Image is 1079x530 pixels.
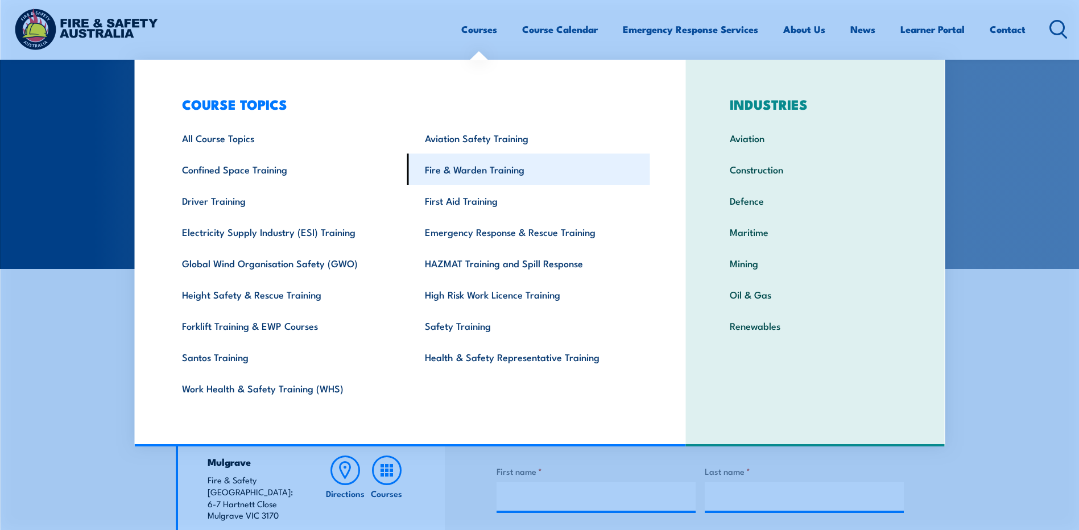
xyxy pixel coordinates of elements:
[407,185,650,216] a: First Aid Training
[325,456,366,521] a: Directions
[164,310,407,341] a: Forklift Training & EWP Courses
[164,96,650,112] h3: COURSE TOPICS
[407,341,650,372] a: Health & Safety Representative Training
[712,185,919,216] a: Defence
[164,122,407,154] a: All Course Topics
[164,279,407,310] a: Height Safety & Rescue Training
[850,14,875,44] a: News
[208,456,303,468] h4: Mulgrave
[326,487,365,499] h6: Directions
[407,279,650,310] a: High Risk Work Licence Training
[712,216,919,247] a: Maritime
[712,279,919,310] a: Oil & Gas
[990,14,1026,44] a: Contact
[164,154,407,185] a: Confined Space Training
[407,122,650,154] a: Aviation Safety Training
[900,14,965,44] a: Learner Portal
[407,154,650,185] a: Fire & Warden Training
[164,372,407,404] a: Work Health & Safety Training (WHS)
[623,14,758,44] a: Emergency Response Services
[712,154,919,185] a: Construction
[522,14,598,44] a: Course Calendar
[705,465,904,478] label: Last name
[208,474,303,521] p: Fire & Safety [GEOGRAPHIC_DATA]: 6-7 Hartnett Close Mulgrave VIC 3170
[712,310,919,341] a: Renewables
[497,465,696,478] label: First name
[371,487,402,499] h6: Courses
[164,341,407,372] a: Santos Training
[366,456,407,521] a: Courses
[461,14,497,44] a: Courses
[407,310,650,341] a: Safety Training
[407,216,650,247] a: Emergency Response & Rescue Training
[712,247,919,279] a: Mining
[164,185,407,216] a: Driver Training
[712,122,919,154] a: Aviation
[783,14,825,44] a: About Us
[712,96,919,112] h3: INDUSTRIES
[164,216,407,247] a: Electricity Supply Industry (ESI) Training
[407,247,650,279] a: HAZMAT Training and Spill Response
[164,247,407,279] a: Global Wind Organisation Safety (GWO)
